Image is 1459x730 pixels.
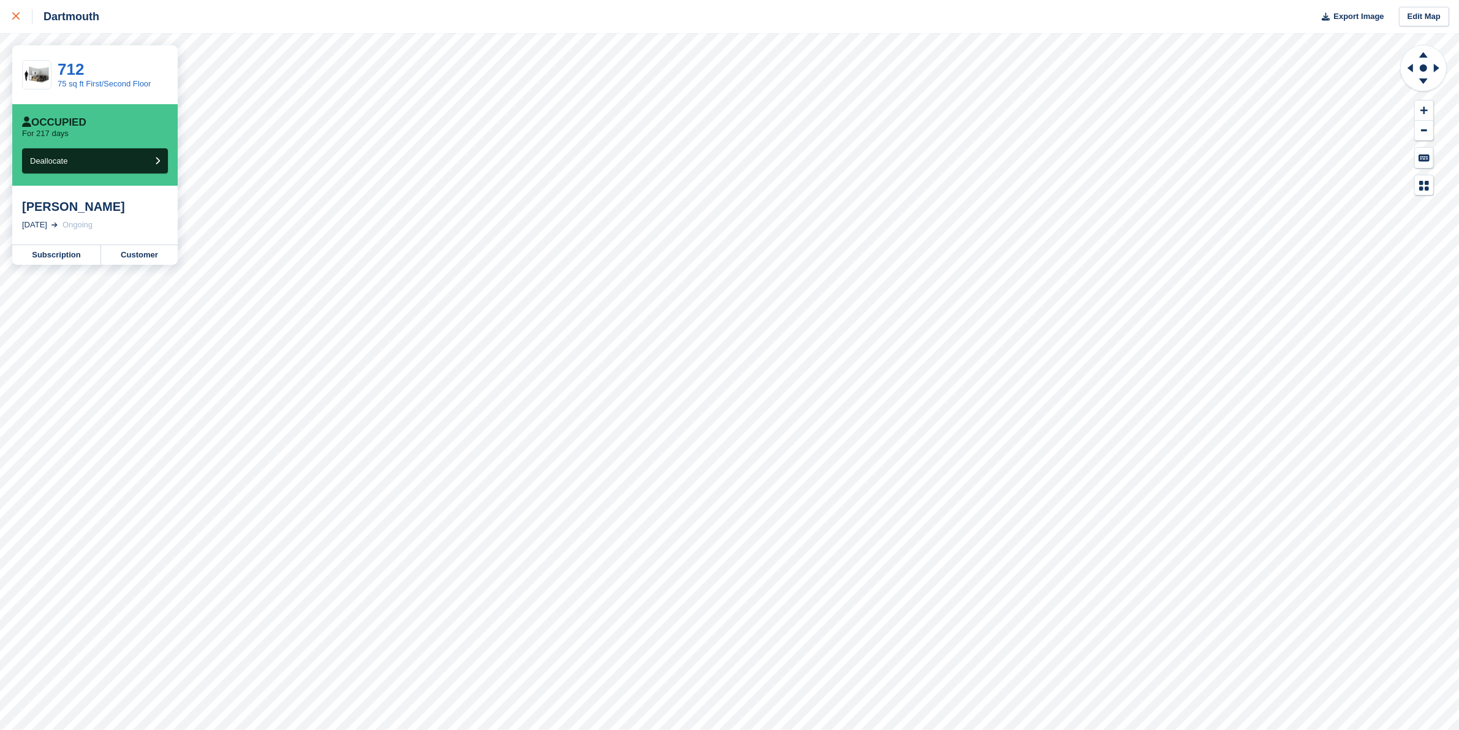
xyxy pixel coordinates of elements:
a: Edit Map [1399,7,1449,27]
p: For 217 days [22,129,69,139]
button: Zoom In [1415,101,1433,121]
div: Occupied [22,116,86,129]
span: Export Image [1333,10,1384,23]
a: 712 [58,60,84,78]
a: Customer [101,245,178,265]
button: Map Legend [1415,175,1433,196]
button: Keyboard Shortcuts [1415,148,1433,168]
span: Deallocate [30,156,67,165]
a: 75 sq ft First/Second Floor [58,79,151,88]
div: [PERSON_NAME] [22,199,168,214]
button: Zoom Out [1415,121,1433,141]
img: arrow-right-light-icn-cde0832a797a2874e46488d9cf13f60e5c3a73dbe684e267c42b8395dfbc2abf.svg [51,222,58,227]
a: Subscription [12,245,101,265]
button: Deallocate [22,148,168,173]
div: Dartmouth [32,9,99,24]
div: [DATE] [22,219,47,231]
img: 75-sqft-unit.jpg [23,64,51,86]
button: Export Image [1314,7,1384,27]
div: Ongoing [63,219,93,231]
